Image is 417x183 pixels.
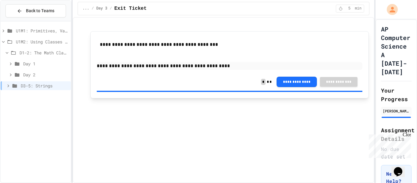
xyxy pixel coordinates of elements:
span: 5 [345,6,354,11]
span: Day 3 [96,6,107,11]
h2: Assignment Details [381,126,412,143]
span: Back to Teams [26,8,54,14]
h2: Your Progress [381,86,412,103]
span: U1M1: Primitives, Variables, Basic I/O [16,27,68,34]
span: / [92,6,94,11]
span: Day 1 [23,60,68,67]
span: / [110,6,112,11]
span: D1-2: The Math Class [20,49,68,56]
span: Exit Ticket [114,5,147,12]
div: My Account [380,2,399,16]
span: U1M2: Using Classes and Objects [16,38,68,45]
span: min [355,6,362,11]
div: Chat with us now!Close [2,2,42,39]
span: ... [83,6,89,11]
span: D3-5: Strings [21,82,68,89]
iframe: chat widget [366,132,411,158]
button: Back to Teams [5,4,66,17]
div: [PERSON_NAME] [383,108,410,114]
iframe: chat widget [391,159,411,177]
h1: AP Computer Science A [DATE]-[DATE] [381,25,412,76]
span: Day 2 [23,71,68,78]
